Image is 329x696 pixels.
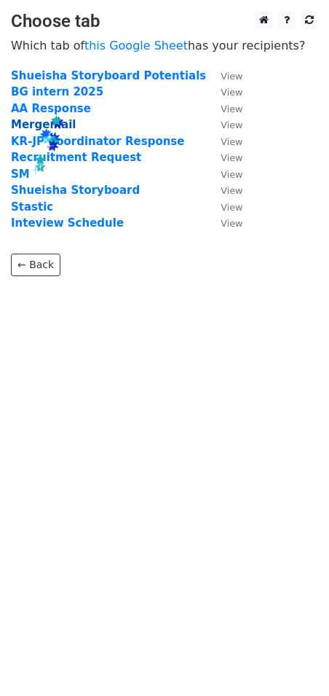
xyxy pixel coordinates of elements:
[11,118,76,131] a: Mergemail
[11,151,141,164] a: Recruitment Request
[206,118,242,131] a: View
[221,136,242,147] small: View
[11,102,91,115] a: AA Response
[206,168,242,181] a: View
[206,69,242,82] a: View
[11,11,318,32] h3: Choose tab
[221,71,242,82] small: View
[11,216,124,230] a: Inteview Schedule
[221,169,242,180] small: View
[11,69,206,82] a: Shueisha Storyboard Potentials
[206,135,242,148] a: View
[221,202,242,213] small: View
[206,184,242,197] a: View
[256,626,329,696] iframe: Chat Widget
[11,38,318,53] p: Which tab of has your recipients?
[221,120,242,130] small: View
[206,102,242,115] a: View
[11,184,140,197] a: Shueisha Storyboard
[221,152,242,163] small: View
[206,216,242,230] a: View
[221,103,242,114] small: View
[11,254,60,276] a: ← Back
[221,218,242,229] small: View
[206,85,242,98] a: View
[11,200,53,214] a: Stastic
[206,151,242,164] a: View
[11,135,184,148] a: KR-JP Coordinator Response
[221,185,242,196] small: View
[11,168,30,181] a: SM
[221,87,242,98] small: View
[206,200,242,214] a: View
[84,39,188,52] a: this Google Sheet
[11,85,103,98] a: BG intern 2025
